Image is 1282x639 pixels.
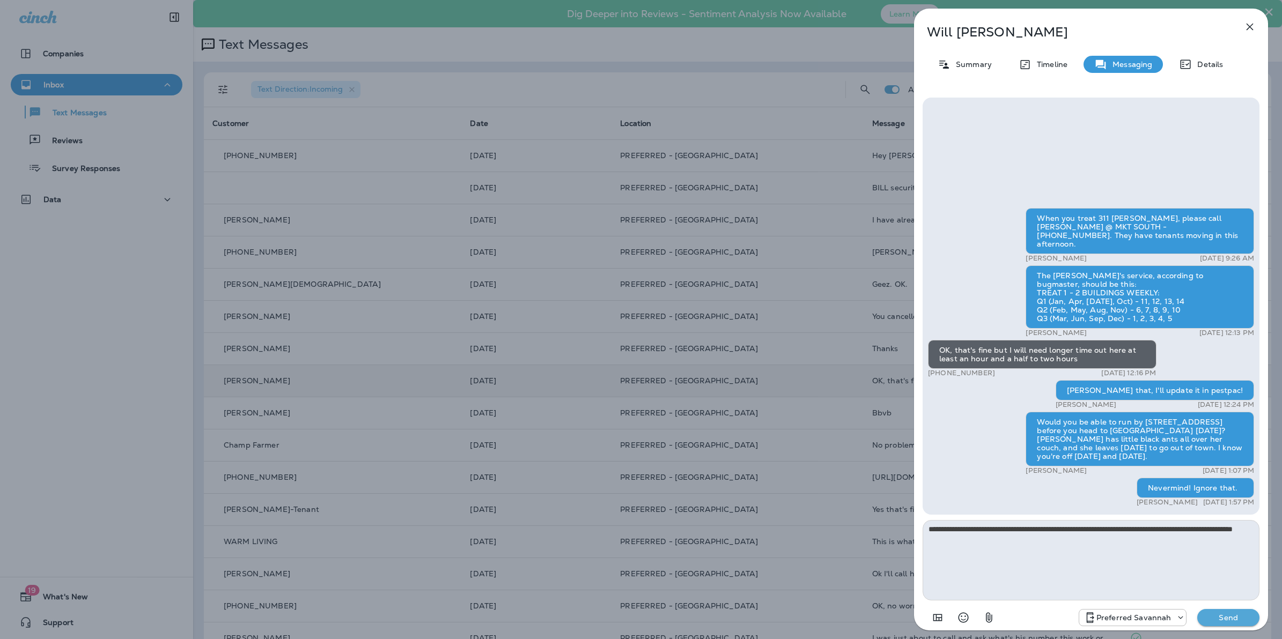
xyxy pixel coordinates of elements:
button: Send [1197,609,1259,626]
p: [DATE] 12:24 PM [1198,400,1254,409]
p: [DATE] 12:16 PM [1101,369,1156,377]
div: [PERSON_NAME] that, I'll update it in pestpac! [1056,380,1254,400]
button: Select an emoji [953,607,974,628]
button: Add in a premade template [927,607,948,628]
p: [PHONE_NUMBER] [928,369,995,377]
p: [PERSON_NAME] [1026,254,1087,263]
p: [DATE] 9:26 AM [1200,254,1254,263]
p: [PERSON_NAME] [1056,400,1117,409]
div: The [PERSON_NAME]'s service, according to bugmaster, should be this: TREAT 1 - 2 BUILDINGS WEEKLY... [1026,265,1254,329]
div: When you treat 311 [PERSON_NAME], please call [PERSON_NAME] @ MKT SOUTH - [PHONE_NUMBER]. They ha... [1026,208,1254,254]
div: Would you be able to run by [STREET_ADDRESS] before you head to [GEOGRAPHIC_DATA] [DATE]? [PERSON... [1026,412,1254,466]
p: [DATE] 12:13 PM [1199,329,1254,337]
div: OK, that's fine but I will need longer time out here at least an hour and a half to two hours [928,340,1156,369]
p: Timeline [1032,60,1067,69]
p: Preferred Savannah [1096,613,1172,622]
p: [PERSON_NAME] [1026,329,1087,337]
div: +1 (912) 461-3419 [1079,611,1187,624]
p: Send [1206,613,1251,622]
p: Details [1192,60,1223,69]
p: Will [PERSON_NAME] [927,25,1220,40]
p: Messaging [1107,60,1152,69]
div: Nevermind! Ignore that. [1137,478,1254,498]
p: [PERSON_NAME] [1026,466,1087,475]
p: [DATE] 1:57 PM [1203,498,1254,507]
p: Summary [951,60,992,69]
p: [PERSON_NAME] [1137,498,1198,507]
p: [DATE] 1:07 PM [1203,466,1254,475]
